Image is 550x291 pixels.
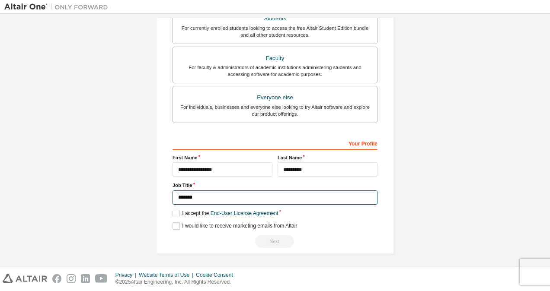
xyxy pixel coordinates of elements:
[52,274,61,283] img: facebook.svg
[178,13,372,25] div: Students
[173,182,377,189] label: Job Title
[173,222,297,230] label: I would like to receive marketing emails from Altair
[173,136,377,150] div: Your Profile
[95,274,108,283] img: youtube.svg
[196,272,238,278] div: Cookie Consent
[4,3,112,11] img: Altair One
[178,104,372,117] div: For individuals, businesses and everyone else looking to try Altair software and explore our prod...
[139,272,196,278] div: Website Terms of Use
[115,272,139,278] div: Privacy
[3,274,47,283] img: altair_logo.svg
[178,25,372,38] div: For currently enrolled students looking to access the free Altair Student Edition bundle and all ...
[173,210,278,217] label: I accept the
[115,278,238,286] p: © 2025 Altair Engineering, Inc. All Rights Reserved.
[81,274,90,283] img: linkedin.svg
[178,52,372,64] div: Faculty
[178,92,372,104] div: Everyone else
[211,210,278,216] a: End-User License Agreement
[178,64,372,78] div: For faculty & administrators of academic institutions administering students and accessing softwa...
[278,154,377,161] label: Last Name
[67,274,76,283] img: instagram.svg
[173,154,272,161] label: First Name
[173,235,377,248] div: Email already exists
